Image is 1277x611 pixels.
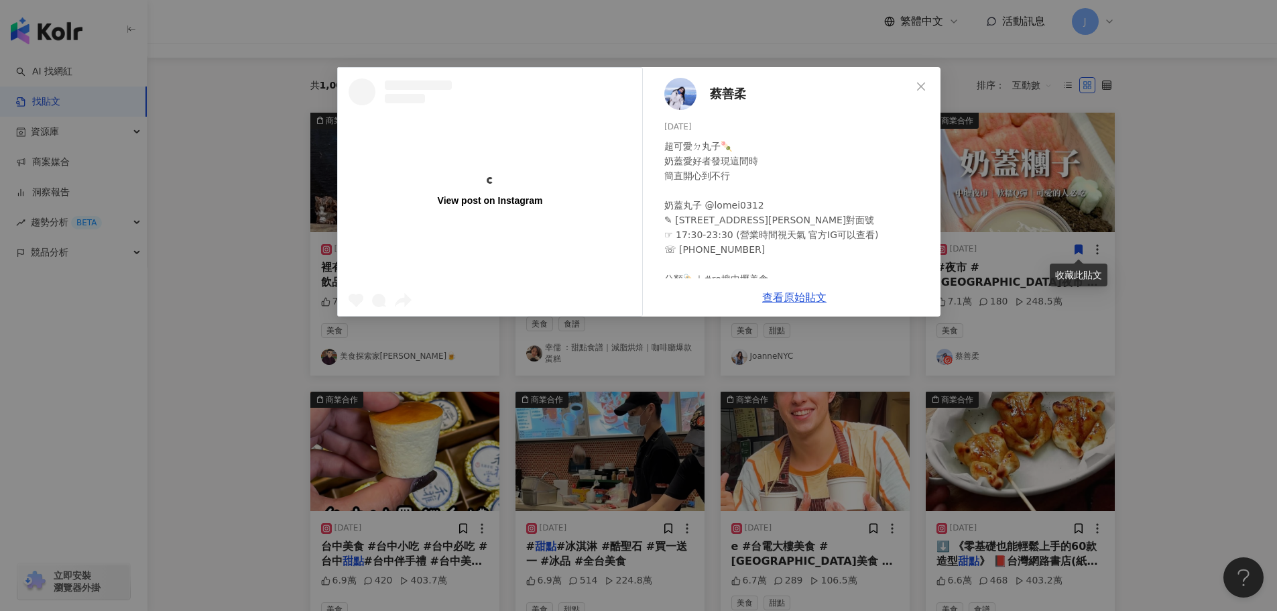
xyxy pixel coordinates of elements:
div: [DATE] [664,121,930,133]
div: View post on Instagram [437,195,542,207]
a: 查看原始貼文 [762,291,827,304]
a: View post on Instagram [338,68,642,316]
a: KOL Avatar蔡善柔 [664,78,911,110]
div: 收藏此貼文 [1050,264,1107,286]
img: KOL Avatar [664,78,696,110]
button: Close [908,73,934,100]
span: 蔡善柔 [710,85,746,103]
span: close [916,81,926,92]
div: 超可愛ㄉ丸子🍡 奶蓋愛好者發現這間時 簡直開心到不行 ⠀ 奶蓋丸子 @lomei0312 ✎ [STREET_ADDRESS][PERSON_NAME]對面號 ☞ 17:30-23:30 (營業... [664,139,930,375]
